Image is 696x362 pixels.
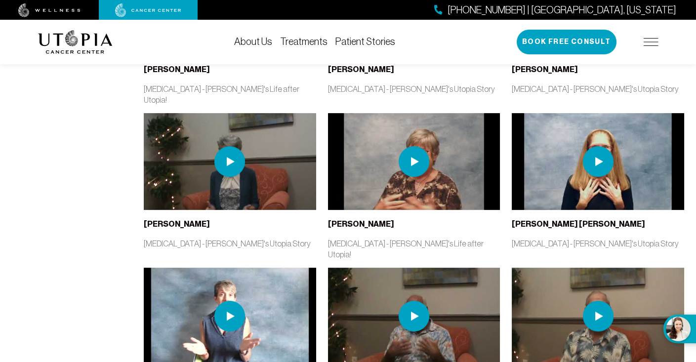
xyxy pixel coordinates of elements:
[335,36,395,47] a: Patient Stories
[18,3,81,17] img: wellness
[512,83,684,94] p: [MEDICAL_DATA] - [PERSON_NAME]'s Utopia Story
[583,146,614,177] img: play icon
[512,219,645,229] b: [PERSON_NAME] [PERSON_NAME]
[328,238,500,260] p: [MEDICAL_DATA] - [PERSON_NAME]'s Life after Utopia!
[38,30,113,54] img: logo
[517,30,616,54] button: Book Free Consult
[328,113,500,210] img: thumbnail
[583,301,614,331] img: play icon
[214,301,245,331] img: play icon
[234,36,272,47] a: About Us
[144,238,316,249] p: [MEDICAL_DATA] - [PERSON_NAME]'s Utopia Story
[512,65,578,74] b: [PERSON_NAME]
[328,83,500,94] p: [MEDICAL_DATA] - [PERSON_NAME]'s Utopia Story
[144,83,316,105] p: [MEDICAL_DATA] - [PERSON_NAME]'s Life after Utopia!
[214,146,245,177] img: play icon
[280,36,328,47] a: Treatments
[434,3,676,17] a: [PHONE_NUMBER] | [GEOGRAPHIC_DATA], [US_STATE]
[144,219,210,229] b: [PERSON_NAME]
[512,238,684,249] p: [MEDICAL_DATA] - [PERSON_NAME]'s Utopia Story
[328,219,394,229] b: [PERSON_NAME]
[644,38,658,46] img: icon-hamburger
[115,3,181,17] img: cancer center
[144,113,316,210] img: thumbnail
[399,301,429,331] img: play icon
[448,3,676,17] span: [PHONE_NUMBER] | [GEOGRAPHIC_DATA], [US_STATE]
[399,146,429,177] img: play icon
[512,113,684,210] img: thumbnail
[328,65,394,74] b: [PERSON_NAME]
[144,65,210,74] b: [PERSON_NAME]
